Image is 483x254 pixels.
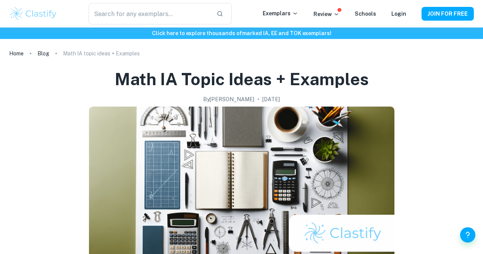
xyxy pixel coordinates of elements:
[355,11,376,17] a: Schools
[63,49,140,58] p: Math IA topic ideas + Examples
[257,95,259,104] p: •
[262,95,280,104] h2: [DATE]
[115,68,369,91] h1: Math IA topic ideas + Examples
[2,29,481,37] h6: Click here to explore thousands of marked IA, EE and TOK exemplars !
[9,48,24,59] a: Home
[422,7,474,21] button: JOIN FOR FREE
[460,227,475,243] button: Help and Feedback
[263,9,298,18] p: Exemplars
[37,48,49,59] a: Blog
[313,10,339,18] p: Review
[89,3,211,24] input: Search for any exemplars...
[9,6,58,21] img: Clastify logo
[203,95,254,104] h2: By [PERSON_NAME]
[391,11,406,17] a: Login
